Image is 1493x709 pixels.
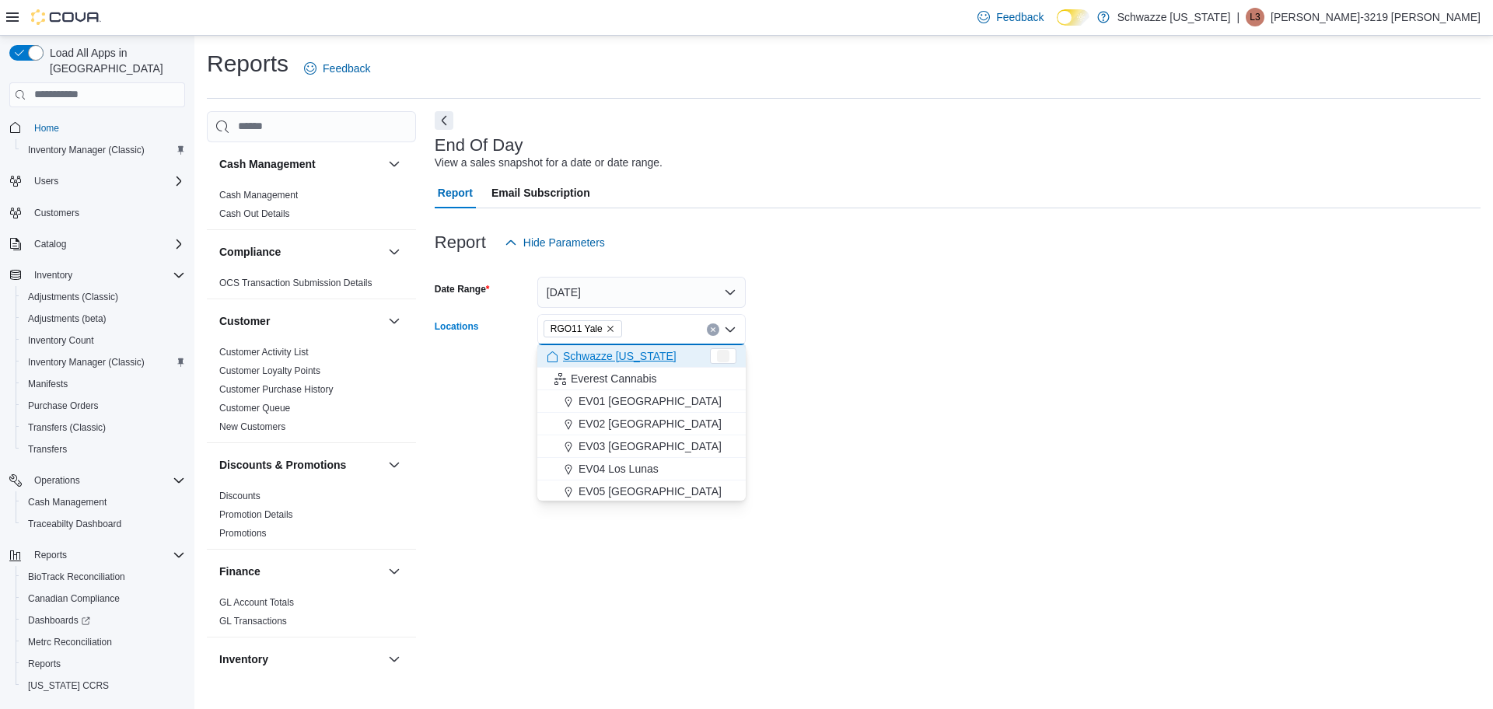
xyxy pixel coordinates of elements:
span: RGO11 Yale [551,321,603,337]
h3: Cash Management [219,156,316,172]
button: Metrc Reconciliation [16,631,191,653]
span: Reports [34,549,67,561]
span: [US_STATE] CCRS [28,679,109,692]
div: Discounts & Promotions [207,487,416,549]
span: Promotion Details [219,508,293,521]
button: Inventory [28,266,79,285]
button: Compliance [219,244,382,260]
span: Customer Purchase History [219,383,334,396]
span: Traceabilty Dashboard [22,515,185,533]
span: Adjustments (Classic) [22,288,185,306]
button: Adjustments (Classic) [16,286,191,308]
a: GL Transactions [219,616,287,627]
a: Transfers (Classic) [22,418,112,437]
span: Feedback [996,9,1044,25]
a: Transfers [22,440,73,459]
span: Canadian Compliance [22,589,185,608]
button: [DATE] [537,277,746,308]
div: Logan-3219 Rossell [1246,8,1264,26]
span: L3 [1250,8,1260,26]
a: Inventory Manager (Classic) [22,141,151,159]
span: Reports [28,658,61,670]
h3: Finance [219,564,260,579]
span: Users [28,172,185,190]
button: Canadian Compliance [16,588,191,609]
h1: Reports [207,48,288,79]
button: Transfers (Classic) [16,417,191,438]
h3: Discounts & Promotions [219,457,346,473]
span: Inventory Manager (Classic) [28,356,145,368]
button: Close list of options [724,323,736,336]
span: Transfers [22,440,185,459]
span: Inventory Manager (Classic) [28,144,145,156]
span: Feedback [323,61,370,76]
button: Manifests [16,373,191,395]
span: Manifests [22,375,185,393]
button: Hide Parameters [498,227,611,258]
span: Reports [22,655,185,673]
img: Cova [31,9,101,25]
button: Cash Management [16,491,191,513]
span: Transfers [28,443,67,456]
span: Metrc Reconciliation [22,633,185,651]
span: Catalog [34,238,66,250]
button: EV03 [GEOGRAPHIC_DATA] [537,435,746,458]
span: Everest Cannabis [571,371,657,386]
button: EV02 [GEOGRAPHIC_DATA] [537,413,746,435]
h3: Customer [219,313,270,329]
a: Customer Queue [219,403,290,414]
span: Traceabilty Dashboard [28,518,121,530]
a: Promotions [219,528,267,539]
button: Users [3,170,191,192]
a: Cash Management [219,190,298,201]
button: Customer [219,313,382,329]
h3: End Of Day [435,136,523,155]
a: Customers [28,204,86,222]
span: Hide Parameters [523,235,605,250]
span: EV04 Los Lunas [579,461,659,477]
span: Inventory Manager (Classic) [22,141,185,159]
div: Compliance [207,274,416,299]
a: Inventory Count [22,331,100,350]
span: Inventory Count [28,334,94,347]
button: Inventory [219,651,382,667]
button: Inventory Count [16,330,191,351]
span: Dashboards [28,614,90,627]
a: GL Account Totals [219,597,294,608]
span: Adjustments (Classic) [28,291,118,303]
span: Cash Management [22,493,185,512]
button: Finance [385,562,404,581]
span: Inventory [34,269,72,281]
a: Adjustments (beta) [22,309,113,328]
button: Inventory Manager (Classic) [16,139,191,161]
span: Discounts [219,490,260,502]
h3: Compliance [219,244,281,260]
button: Transfers [16,438,191,460]
span: Users [34,175,58,187]
a: Reports [22,655,67,673]
a: OCS Transaction Submission Details [219,278,372,288]
span: Inventory Count [22,331,185,350]
button: Everest Cannabis [537,368,746,390]
label: Date Range [435,283,490,295]
a: Customer Purchase History [219,384,334,395]
button: Remove RGO11 Yale from selection in this group [606,324,615,334]
a: Canadian Compliance [22,589,126,608]
span: Cash Out Details [219,208,290,220]
span: Report [438,177,473,208]
span: Inventory Manager (Classic) [22,353,185,372]
span: Email Subscription [491,177,590,208]
span: Customer Loyalty Points [219,365,320,377]
button: EV05 [GEOGRAPHIC_DATA] [537,480,746,503]
button: Compliance [385,243,404,261]
button: Finance [219,564,382,579]
span: GL Transactions [219,615,287,627]
button: Inventory [385,650,404,669]
span: Home [28,118,185,138]
span: Canadian Compliance [28,592,120,605]
a: Dashboards [22,611,96,630]
a: Dashboards [16,609,191,631]
span: Cash Management [219,189,298,201]
a: Cash Out Details [219,208,290,219]
button: EV04 Los Lunas [537,458,746,480]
